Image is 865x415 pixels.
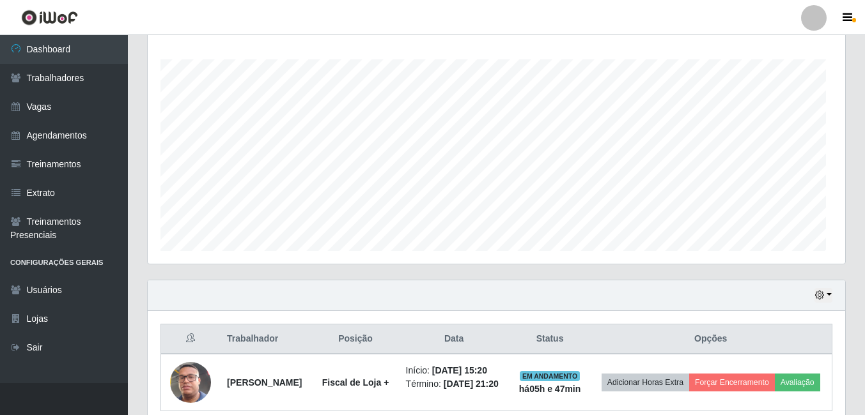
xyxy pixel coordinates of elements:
li: Início: [406,364,503,377]
button: Adicionar Horas Extra [602,373,689,391]
li: Término: [406,377,503,391]
button: Forçar Encerramento [689,373,775,391]
strong: há 05 h e 47 min [519,384,581,394]
img: CoreUI Logo [21,10,78,26]
th: Status [510,324,590,354]
th: Opções [589,324,832,354]
time: [DATE] 21:20 [444,379,499,389]
span: EM ANDAMENTO [520,371,581,381]
th: Data [398,324,510,354]
strong: [PERSON_NAME] [227,377,302,388]
strong: Fiscal de Loja + [322,377,389,388]
button: Avaliação [775,373,820,391]
th: Posição [313,324,398,354]
time: [DATE] 15:20 [432,365,487,375]
th: Trabalhador [219,324,313,354]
